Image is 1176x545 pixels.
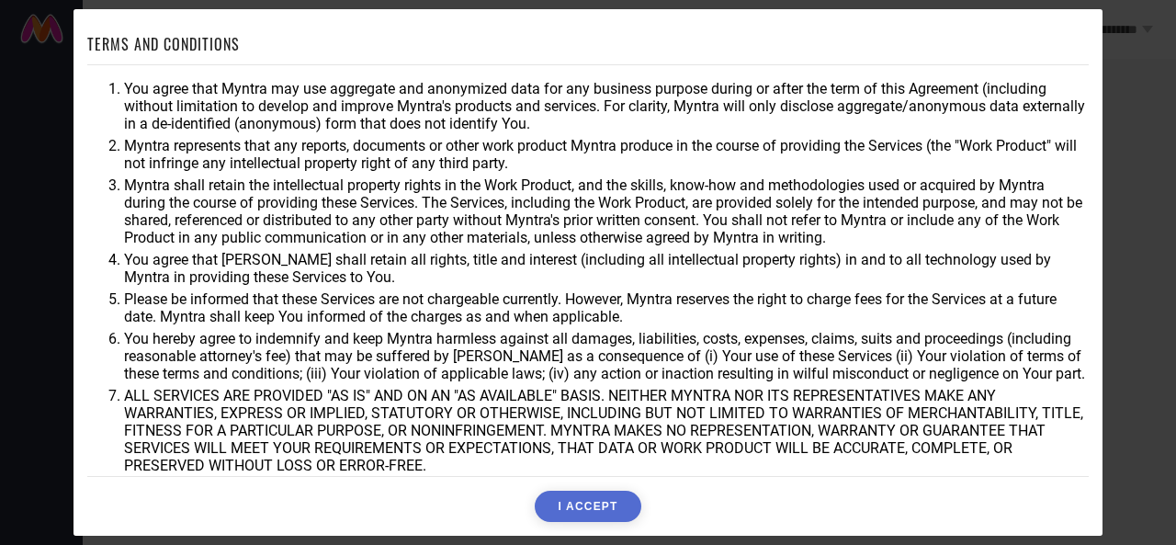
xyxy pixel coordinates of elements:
[124,387,1089,474] li: ALL SERVICES ARE PROVIDED "AS IS" AND ON AN "AS AVAILABLE" BASIS. NEITHER MYNTRA NOR ITS REPRESEN...
[124,176,1089,246] li: Myntra shall retain the intellectual property rights in the Work Product, and the skills, know-ho...
[535,491,640,522] button: I ACCEPT
[124,290,1089,325] li: Please be informed that these Services are not chargeable currently. However, Myntra reserves the...
[87,33,240,55] h1: TERMS AND CONDITIONS
[124,330,1089,382] li: You hereby agree to indemnify and keep Myntra harmless against all damages, liabilities, costs, e...
[124,137,1089,172] li: Myntra represents that any reports, documents or other work product Myntra produce in the course ...
[124,251,1089,286] li: You agree that [PERSON_NAME] shall retain all rights, title and interest (including all intellect...
[124,80,1089,132] li: You agree that Myntra may use aggregate and anonymized data for any business purpose during or af...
